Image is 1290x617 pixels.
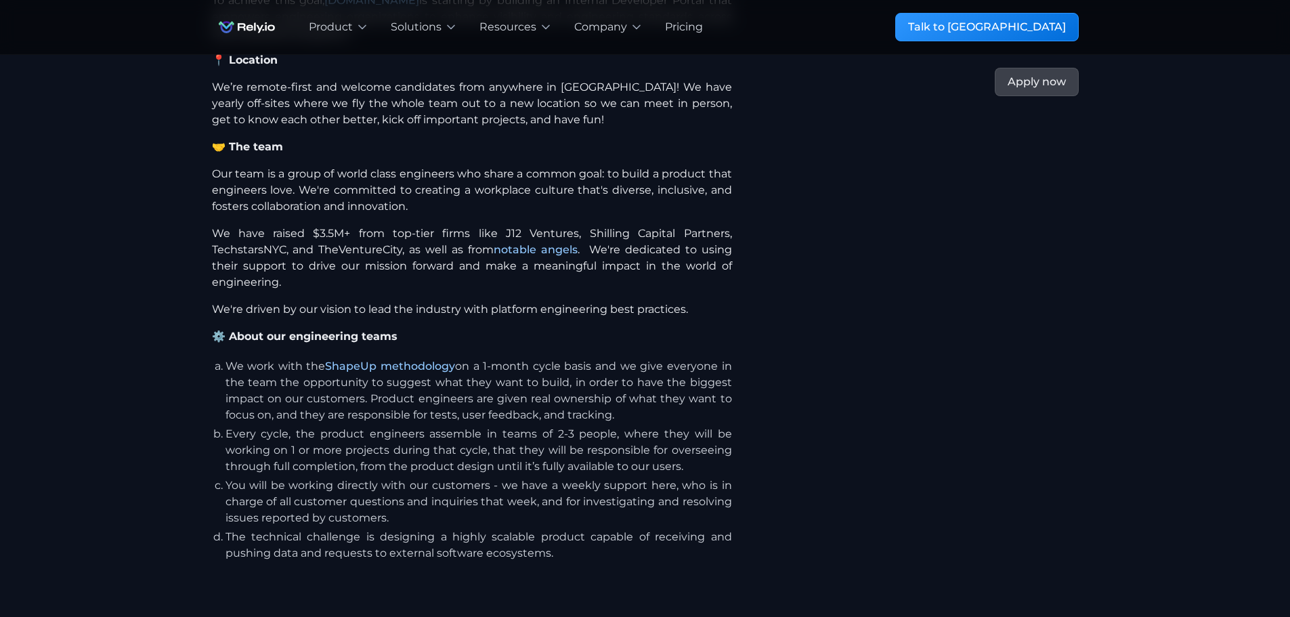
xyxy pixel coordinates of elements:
[325,360,455,373] a: ShapeUp methodology
[212,166,732,215] p: Our team is a group of world class engineers who share a common goal: to build a product that eng...
[391,19,442,35] div: Solutions
[212,140,283,153] strong: 🤝 The team
[1201,528,1271,598] iframe: Chatbot
[309,19,353,35] div: Product
[494,243,578,256] a: notable angels
[895,13,1079,41] a: Talk to [GEOGRAPHIC_DATA]
[574,19,627,35] div: Company
[212,54,278,66] strong: 📍 Location
[212,226,732,291] p: We have raised $3.5M+ from top-tier firms like J12 Ventures, Shilling Capital Partners, Techstars...
[212,79,732,128] p: We’re remote-first and welcome candidates from anywhere in [GEOGRAPHIC_DATA]! We have yearly off-...
[225,358,732,423] li: We work with the on a 1-month cycle basis and we give everyone in the team the opportunity to sug...
[225,529,732,561] li: The technical challenge is designing a highly scalable product capable of receiving and pushing d...
[212,14,282,41] a: home
[212,301,732,318] p: We're driven by our vision to lead the industry with platform engineering best practices.
[995,68,1079,96] a: Apply now
[1008,74,1066,90] div: Apply now
[908,19,1066,35] div: Talk to [GEOGRAPHIC_DATA]
[212,330,397,343] strong: ⚙️ About our engineering teams
[225,426,732,475] li: Every cycle, the product engineers assemble in teams of 2-3 people, where they will be working on...
[479,19,536,35] div: Resources
[212,14,282,41] img: Rely.io logo
[665,19,703,35] a: Pricing
[225,477,732,526] li: You will be working directly with our customers - we have a weekly support here, who is in charge...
